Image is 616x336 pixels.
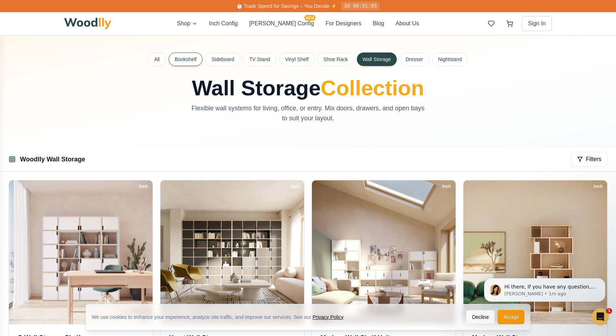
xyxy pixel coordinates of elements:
button: Blog [373,19,384,28]
button: [PERSON_NAME] ConfigNEW [249,19,314,28]
button: About Us [396,19,419,28]
button: All [148,52,166,66]
button: Shoe Rack [318,52,354,66]
div: We use cookies to enhance your experience, analyze site traffic, and improve our services. See our . [92,314,350,321]
a: Privacy Policy [313,314,343,320]
div: Inch [136,182,151,190]
button: Vinyl Shelf [279,52,315,66]
div: 3d 08:31:05 [341,2,380,10]
div: Inch [590,182,606,190]
span: ⏱️ Trade Speed for Savings – You Decide ⚡ [236,3,337,9]
div: Inch [287,182,303,190]
img: Woodlly [64,18,111,29]
button: Nightstand [432,52,468,66]
button: Filters [571,152,607,167]
img: Modern Wall Storage [463,180,607,324]
p: Flexible wall systems for living, office, or entry. Mix doors, drawers, and open bays to suit you... [188,103,428,123]
h1: Wall Storage [148,77,468,99]
iframe: Intercom notifications message [473,263,616,317]
div: Inch [439,182,454,190]
span: 1 [606,308,612,314]
img: G Wall Storage Shelf [9,180,153,324]
button: Wall Storage [357,52,397,66]
button: Shop [177,19,197,28]
iframe: Intercom live chat [592,308,609,325]
button: Inch Config [209,19,238,28]
button: Decline [466,310,495,324]
button: Sideboard [205,52,240,66]
button: Accept [498,310,524,324]
span: Collection [321,76,424,100]
button: Bookshelf [169,52,202,66]
button: For Designers [325,19,361,28]
span: NEW [304,15,315,21]
span: Filters [586,155,601,164]
button: Dresser [400,52,429,66]
a: Woodlly Wall Storage [20,156,85,163]
img: Heart Wall Storage [160,180,304,324]
img: Modern Wall Shelf Unit [312,180,456,324]
button: TV Stand [243,52,276,66]
button: Sign In [522,16,552,31]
